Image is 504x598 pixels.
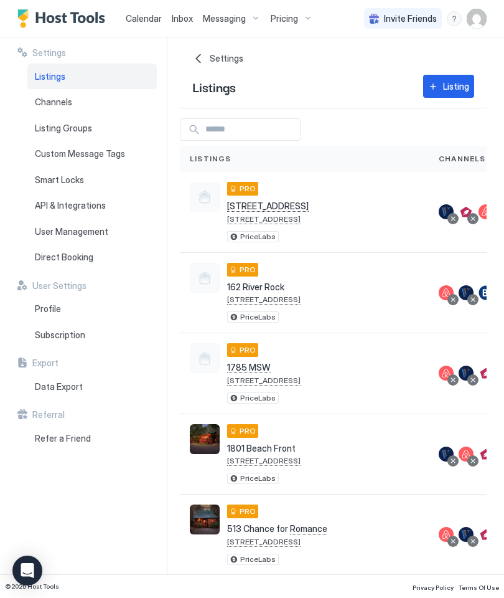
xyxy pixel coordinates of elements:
span: Listings [35,71,65,82]
a: Custom Message Tags [27,141,157,167]
span: Settings [32,47,66,59]
div: User profile [467,9,487,29]
span: Referral [32,409,65,420]
span: Subscription [35,330,85,341]
span: Listings [190,153,231,164]
div: listing image [190,505,220,534]
span: Invite Friends [384,13,437,24]
span: PRO [240,344,256,356]
a: Profile [27,296,157,322]
span: Listing Groups [35,123,92,134]
span: Export [32,358,58,369]
a: Subscription [27,322,157,348]
span: Terms Of Use [459,584,499,591]
span: Settings [210,53,243,64]
span: User Management [35,226,108,237]
a: Settings [192,52,474,65]
span: User Settings [32,280,86,292]
div: Open Intercom Messenger [12,556,42,586]
a: Smart Locks [27,167,157,193]
span: Direct Booking [35,252,93,263]
a: Listings [27,64,157,90]
span: Privacy Policy [413,584,454,591]
span: Listings [192,77,236,96]
input: Input Field [200,119,300,140]
span: Messaging [203,13,246,24]
span: PRO [240,264,256,275]
div: Listing [443,80,469,93]
a: Data Export [27,374,157,400]
a: Direct Booking [27,244,157,270]
span: PRO [240,183,256,194]
a: API & Integrations [27,192,157,219]
span: Smart Locks [35,174,84,186]
span: Pricing [271,13,298,24]
a: Inbox [172,12,193,25]
button: Listing [423,75,474,98]
span: Channels [439,153,486,164]
span: Refer a Friend [35,433,91,444]
a: Privacy Policy [413,580,454,593]
a: Host Tools Logo [17,9,111,28]
a: User Management [27,219,157,245]
a: Channels [27,89,157,115]
a: Terms Of Use [459,580,499,593]
div: listing image [190,424,220,454]
span: Data Export [35,381,83,392]
span: Inbox [172,13,193,24]
span: 513 Chance for [227,523,327,534]
a: Refer a Friend [27,425,157,452]
span: PRO [240,425,256,437]
a: Listing Groups [27,115,157,141]
a: Calendar [126,12,162,25]
span: Profile [35,303,61,315]
span: Custom Message Tags [35,148,125,159]
span: Channels [35,97,72,108]
span: Calendar [126,13,162,24]
span: PRO [240,506,256,517]
span: © 2025 Host Tools [5,582,59,591]
span: API & Integrations [35,200,106,211]
div: menu [447,11,462,26]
